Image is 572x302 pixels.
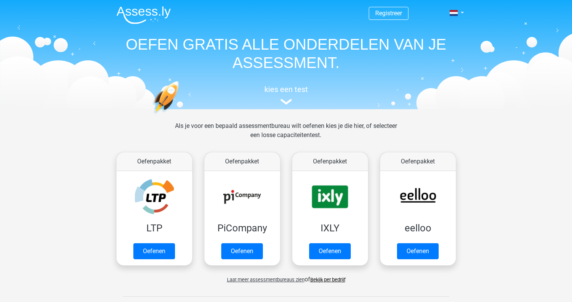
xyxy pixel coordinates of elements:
[169,121,403,149] div: Als je voor een bepaald assessmentbureau wilt oefenen kies je die hier, of selecteer een losse ca...
[221,243,263,259] a: Oefenen
[309,243,351,259] a: Oefenen
[110,35,462,72] h1: OEFEN GRATIS ALLE ONDERDELEN VAN JE ASSESSMENT.
[117,6,171,24] img: Assessly
[110,85,462,94] h5: kies een test
[280,99,292,105] img: assessment
[397,243,439,259] a: Oefenen
[310,277,345,283] a: Bekijk per bedrijf
[133,243,175,259] a: Oefenen
[110,85,462,105] a: kies een test
[152,81,209,150] img: oefenen
[110,269,462,284] div: of
[227,277,305,283] span: Laat meer assessmentbureaus zien
[375,10,402,17] a: Registreer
